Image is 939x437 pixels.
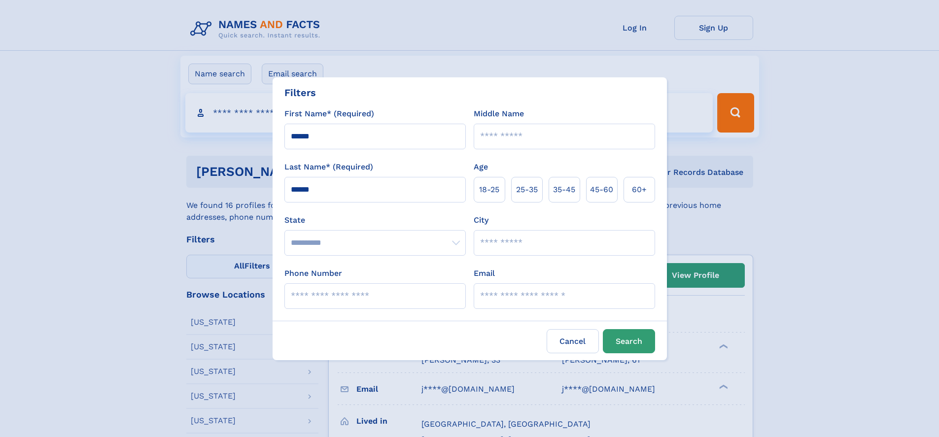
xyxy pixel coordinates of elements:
[547,329,599,353] label: Cancel
[284,161,373,173] label: Last Name* (Required)
[590,184,613,196] span: 45‑60
[284,268,342,279] label: Phone Number
[284,85,316,100] div: Filters
[516,184,538,196] span: 25‑35
[284,214,466,226] label: State
[474,214,488,226] label: City
[474,268,495,279] label: Email
[474,161,488,173] label: Age
[632,184,647,196] span: 60+
[479,184,499,196] span: 18‑25
[284,108,374,120] label: First Name* (Required)
[474,108,524,120] label: Middle Name
[603,329,655,353] button: Search
[553,184,575,196] span: 35‑45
